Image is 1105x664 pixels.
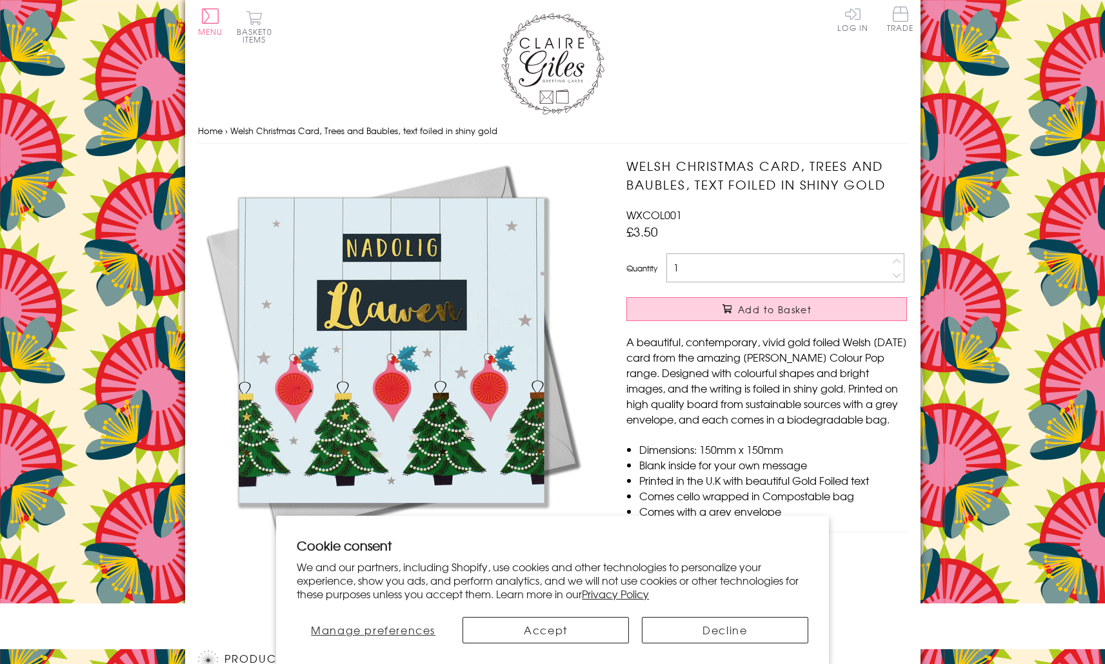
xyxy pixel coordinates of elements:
[626,297,907,321] button: Add to Basket
[297,536,808,554] h2: Cookie consent
[198,157,585,543] img: Welsh Christmas Card, Trees and Baubles, text foiled in shiny gold
[626,157,907,194] h1: Welsh Christmas Card, Trees and Baubles, text foiled in shiny gold
[738,303,811,316] span: Add to Basket
[639,473,907,488] li: Printed in the U.K with beautiful Gold Foiled text
[463,617,629,643] button: Accept
[198,124,223,137] a: Home
[626,334,907,427] p: A beautiful, contemporary, vivid gold foiled Welsh [DATE] card from the amazing [PERSON_NAME] Col...
[237,10,272,43] button: Basket0 items
[297,617,450,643] button: Manage preferences
[582,586,649,601] a: Privacy Policy
[887,6,914,34] a: Trade
[626,262,657,274] label: Quantity
[243,26,272,45] span: 0 items
[639,488,907,503] li: Comes cello wrapped in Compostable bag
[297,560,808,600] p: We and our partners, including Shopify, use cookies and other technologies to personalize your ex...
[311,622,435,638] span: Manage preferences
[639,442,907,457] li: Dimensions: 150mm x 150mm
[887,6,914,32] span: Trade
[501,13,604,115] img: Claire Giles Greetings Cards
[225,124,228,137] span: ›
[639,503,907,519] li: Comes with a grey envelope
[837,6,868,32] a: Log In
[230,124,497,137] span: Welsh Christmas Card, Trees and Baubles, text foiled in shiny gold
[198,26,223,37] span: Menu
[639,457,907,473] li: Blank inside for your own message
[642,617,808,643] button: Decline
[626,207,682,222] span: WXCOL001
[198,118,908,144] nav: breadcrumbs
[626,222,658,240] span: £3.50
[198,8,223,35] button: Menu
